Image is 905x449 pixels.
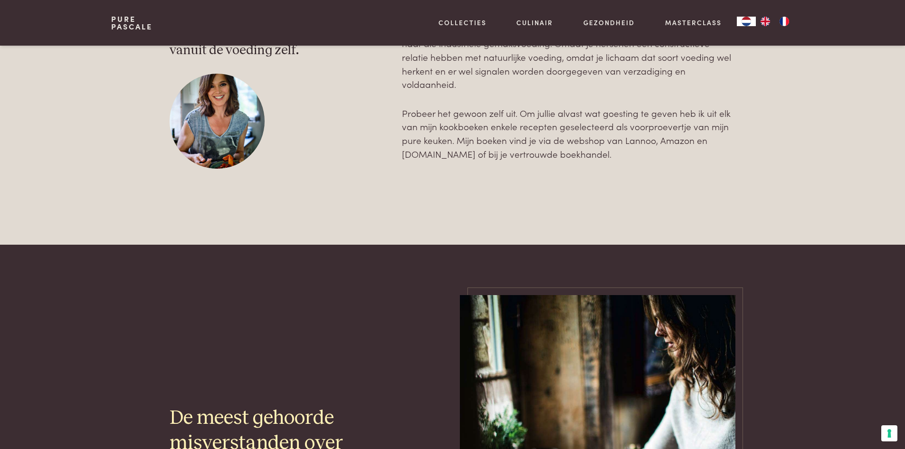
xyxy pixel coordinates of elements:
aside: Language selected: Nederlands [737,17,794,26]
p: [PERSON_NAME] over op natuurlijke voeding en je zult zien dat je anders begint te voelen en ander... [402,10,735,91]
a: EN [756,17,775,26]
a: Masterclass [665,18,722,28]
p: Probeer het gewoon zelf uit. Om jullie alvast wat goesting te geven heb ik uit elk van mijn kookb... [402,106,735,161]
a: Culinair [516,18,553,28]
a: Collecties [438,18,486,28]
a: NL [737,17,756,26]
ul: Language list [756,17,794,26]
img: pure-pascale-naessens-pn356142 [170,74,265,169]
a: PurePascale [111,15,152,30]
a: Gezondheid [583,18,635,28]
button: Uw voorkeuren voor toestemming voor trackingtechnologieën [881,425,897,441]
a: FR [775,17,794,26]
div: Language [737,17,756,26]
